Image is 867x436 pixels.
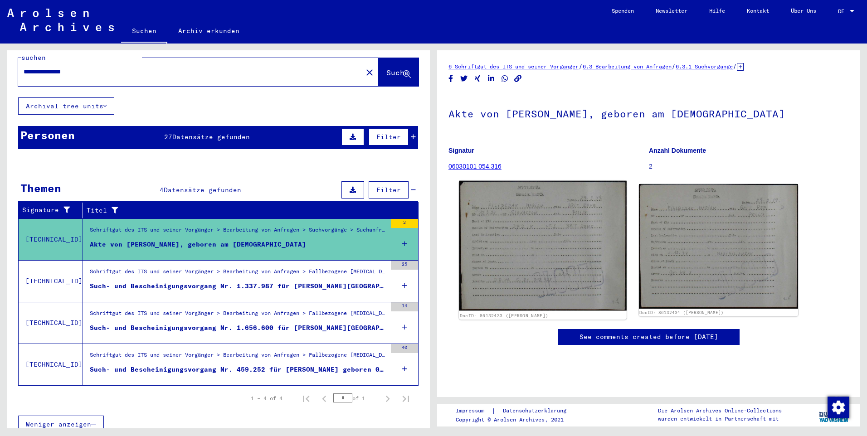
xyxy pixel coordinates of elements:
div: Signature [22,205,76,215]
a: 6 Schriftgut des ITS und seiner Vorgänger [448,63,579,70]
span: Datensätze gefunden [172,133,250,141]
h1: Akte von [PERSON_NAME], geboren am [DEMOGRAPHIC_DATA] [448,93,849,133]
span: Suche [386,68,409,77]
button: Copy link [513,73,523,84]
button: Weniger anzeigen [18,416,104,433]
div: Titel [87,206,400,215]
img: yv_logo.png [817,403,851,426]
span: / [733,62,737,70]
button: Previous page [315,389,333,407]
b: Signatur [448,147,474,154]
div: Zustimmung ändern [827,396,849,418]
span: Weniger anzeigen [26,420,91,428]
button: Archival tree units [18,97,114,115]
button: Share on Twitter [459,73,469,84]
b: Anzahl Dokumente [649,147,706,154]
span: Filter [376,186,401,194]
img: 001.jpg [459,181,626,311]
span: Filter [376,133,401,141]
button: Share on Xing [473,73,482,84]
button: Share on Facebook [446,73,456,84]
a: 06030101 054.316 [448,163,502,170]
span: / [579,62,583,70]
div: Such- und Bescheinigungsvorgang Nr. 459.252 für [PERSON_NAME] geboren 03.1923 oder12.03.1921 [90,365,386,374]
div: Schriftgut des ITS und seiner Vorgänger > Bearbeitung von Anfragen > Fallbezogene [MEDICAL_DATA] ... [90,309,386,322]
span: / [672,62,676,70]
p: wurden entwickelt in Partnerschaft mit [658,415,782,423]
div: Personen [20,127,75,143]
p: Copyright © Arolsen Archives, 2021 [456,416,577,424]
div: 14 [391,302,418,311]
p: Die Arolsen Archives Online-Collections [658,407,782,415]
div: 40 [391,344,418,353]
button: Share on LinkedIn [487,73,496,84]
div: Signature [22,203,85,218]
td: [TECHNICAL_ID] [19,302,83,344]
button: Filter [369,181,409,199]
div: Akte von [PERSON_NAME], geboren am [DEMOGRAPHIC_DATA] [90,240,306,249]
div: Such- und Bescheinigungsvorgang Nr. 1.656.600 für [PERSON_NAME][GEOGRAPHIC_DATA] geboren [DEMOGRA... [90,323,386,333]
a: Datenschutzerklärung [496,406,577,416]
button: Share on WhatsApp [500,73,510,84]
a: See comments created before [DATE] [580,332,718,342]
button: First page [297,389,315,407]
div: 1 – 4 of 4 [251,394,283,402]
span: 27 [164,133,172,141]
a: Suchen [121,20,167,44]
td: [TECHNICAL_ID] [19,344,83,385]
div: Schriftgut des ITS und seiner Vorgänger > Bearbeitung von Anfragen > Fallbezogene [MEDICAL_DATA] ... [90,351,386,363]
a: 6.3 Bearbeitung von Anfragen [583,63,672,70]
button: Next page [379,389,397,407]
button: Suche [379,58,419,86]
img: 001.jpg [639,184,799,309]
div: of 1 [333,394,379,402]
button: Filter [369,128,409,145]
a: Impressum [456,406,492,416]
a: Archiv erkunden [167,20,250,42]
div: | [456,406,577,416]
img: Arolsen_neg.svg [7,9,114,31]
button: Clear [360,63,379,81]
div: Schriftgut des ITS und seiner Vorgänger > Bearbeitung von Anfragen > Suchvorgänge > Suchanfragen ... [90,226,386,238]
a: 6.3.1 Suchvorgänge [676,63,733,70]
div: Titel [87,203,409,218]
img: Zustimmung ändern [828,397,849,418]
span: DE [838,8,848,15]
p: 2 [649,162,849,171]
button: Last page [397,389,415,407]
a: DocID: 86132434 ([PERSON_NAME]) [639,310,724,315]
div: Schriftgut des ITS und seiner Vorgänger > Bearbeitung von Anfragen > Fallbezogene [MEDICAL_DATA] ... [90,267,386,280]
a: DocID: 86132433 ([PERSON_NAME]) [460,313,548,318]
mat-icon: close [364,67,375,78]
td: [TECHNICAL_ID] [19,260,83,302]
div: Such- und Bescheinigungsvorgang Nr. 1.337.987 für [PERSON_NAME][GEOGRAPHIC_DATA] geboren [DEMOGRA... [90,281,386,291]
